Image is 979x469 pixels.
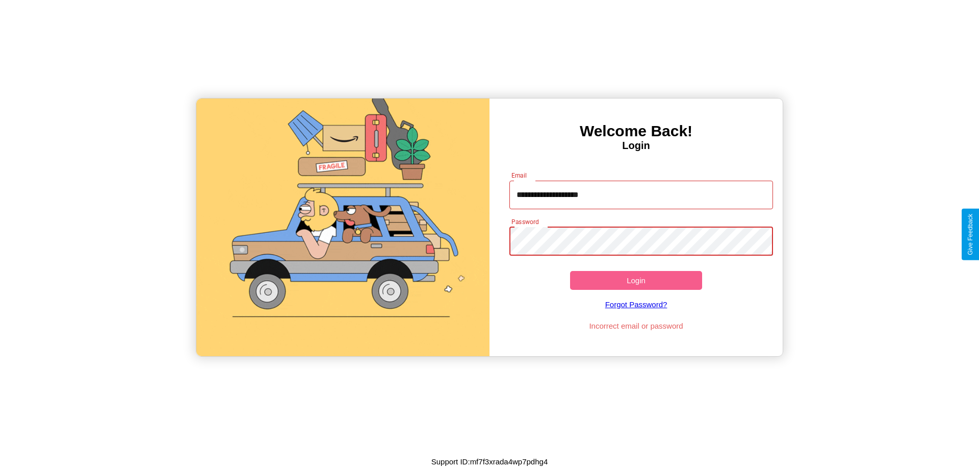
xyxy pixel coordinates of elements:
label: Password [511,217,538,226]
a: Forgot Password? [504,290,768,319]
p: Support ID: mf7f3xrada4wp7pdhg4 [431,455,548,468]
label: Email [511,171,527,180]
img: gif [196,98,489,356]
h3: Welcome Back! [489,122,783,140]
h4: Login [489,140,783,152]
div: Give Feedback [967,214,974,255]
button: Login [570,271,702,290]
p: Incorrect email or password [504,319,768,333]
